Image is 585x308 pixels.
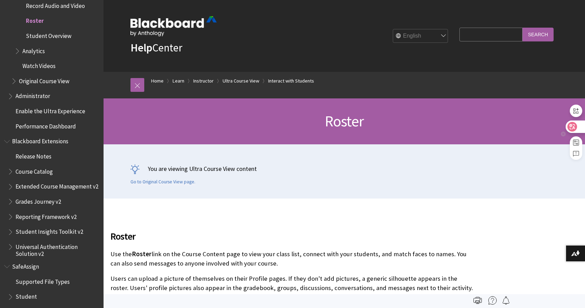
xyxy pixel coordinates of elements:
[130,41,182,55] a: HelpCenter
[130,164,558,173] p: You are viewing Ultra Course View content
[22,60,56,69] span: Watch Videos
[502,296,510,305] img: Follow this page
[130,179,195,185] a: Go to Original Course View page.
[16,90,50,100] span: Administrator
[4,136,99,258] nav: Book outline for Blackboard Extensions
[12,136,68,145] span: Blackboard Extensions
[16,226,83,235] span: Student Insights Toolkit v2
[26,15,44,24] span: Roster
[325,112,364,131] span: Roster
[26,30,71,39] span: Student Overview
[16,151,51,160] span: Release Notes
[19,75,69,85] span: Original Course View
[130,41,152,55] strong: Help
[523,28,554,41] input: Search
[16,196,61,205] span: Grades Journey v2
[110,274,476,301] p: Users can upload a picture of themselves on their Profile pages. If they don't add pictures, a ge...
[110,229,476,243] span: Roster
[151,77,164,85] a: Home
[268,77,314,85] a: Interact with Students
[474,296,482,305] img: Print
[16,291,37,300] span: Student
[16,241,99,257] span: Universal Authentication Solution v2
[393,29,448,43] select: Site Language Selector
[16,276,70,285] span: Supported File Types
[488,296,497,305] img: More help
[16,166,53,175] span: Course Catalog
[12,261,39,270] span: SafeAssign
[132,250,152,258] span: Roster
[16,105,85,115] span: Enable the Ultra Experience
[110,250,476,268] p: Use the link on the Course Content page to view your class list, connect with your students, and ...
[16,211,77,220] span: Reporting Framework v2
[193,77,214,85] a: Instructor
[130,16,217,36] img: Blackboard by Anthology
[223,77,259,85] a: Ultra Course View
[16,121,76,130] span: Performance Dashboard
[173,77,184,85] a: Learn
[22,45,45,55] span: Analytics
[16,181,98,190] span: Extended Course Management v2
